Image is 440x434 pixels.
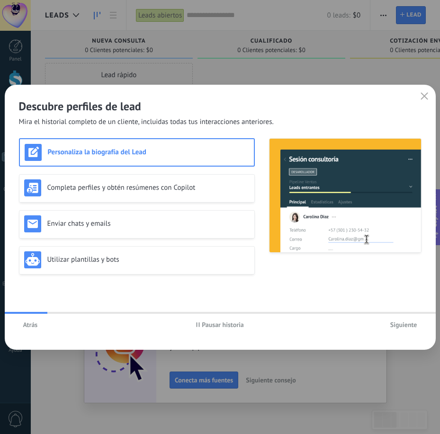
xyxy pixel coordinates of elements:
button: Pausar historia [192,318,248,332]
h3: Utilizar plantillas y bots [47,255,250,264]
h3: Enviar chats y emails [47,219,250,228]
button: Atrás [19,318,42,332]
h3: Personaliza la biografía del Lead [48,148,249,157]
button: Siguiente [386,318,422,332]
span: Mira el historial completo de un cliente, incluidas todas tus interacciones anteriores. [19,117,274,127]
span: Pausar historia [202,321,244,328]
h2: Descubre perfiles de lead [19,99,422,114]
h3: Completa perfiles y obtén resúmenes con Copilot [47,183,250,192]
span: Siguiente [390,321,417,328]
span: Atrás [23,321,38,328]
